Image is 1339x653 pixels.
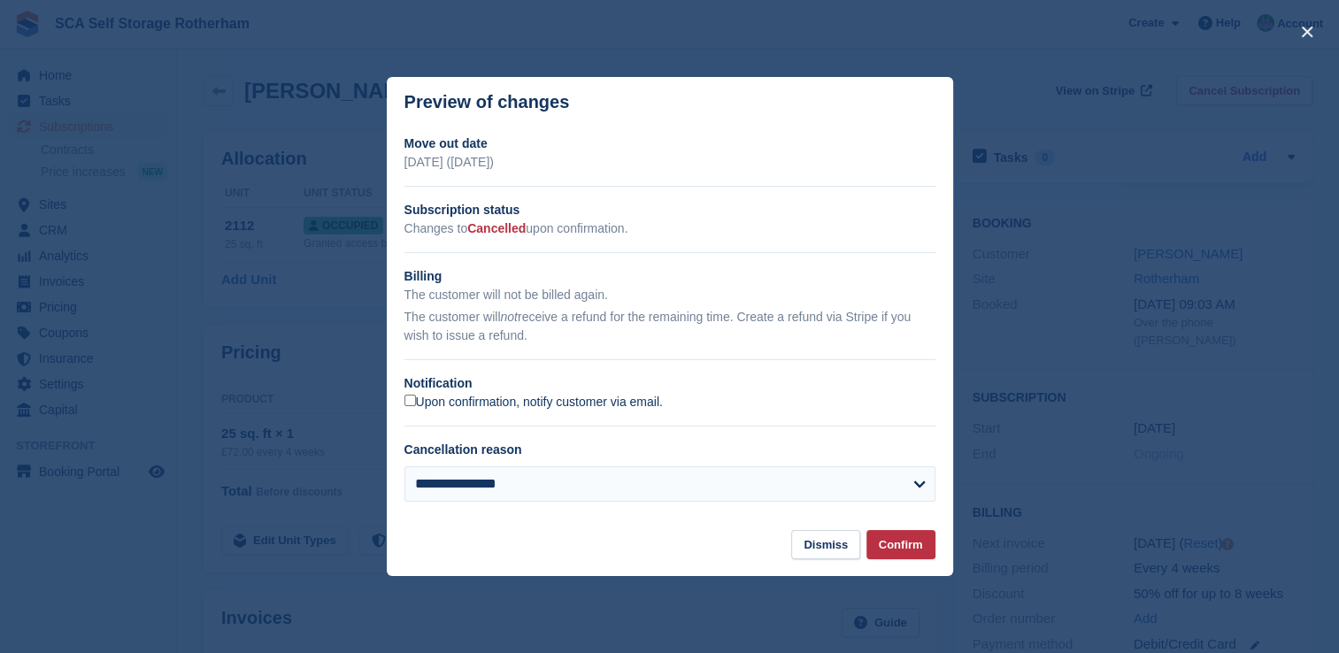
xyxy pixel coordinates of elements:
[404,442,522,457] label: Cancellation reason
[404,308,935,345] p: The customer will receive a refund for the remaining time. Create a refund via Stripe if you wish...
[791,530,860,559] button: Dismiss
[404,286,935,304] p: The customer will not be billed again.
[866,530,935,559] button: Confirm
[404,267,935,286] h2: Billing
[404,134,935,153] h2: Move out date
[404,395,663,411] label: Upon confirmation, notify customer via email.
[404,153,935,172] p: [DATE] ([DATE])
[1293,18,1321,46] button: close
[500,310,517,324] em: not
[467,221,526,235] span: Cancelled
[404,374,935,393] h2: Notification
[404,201,935,219] h2: Subscription status
[404,219,935,238] p: Changes to upon confirmation.
[404,395,416,406] input: Upon confirmation, notify customer via email.
[404,92,570,112] p: Preview of changes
